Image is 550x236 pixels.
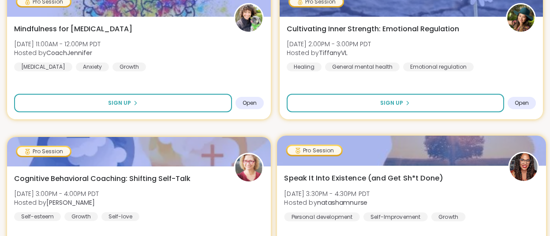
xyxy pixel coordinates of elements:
div: Growth [431,212,465,221]
span: [DATE] 3:30PM - 4:30PM PDT [284,189,370,198]
div: Self-love [101,212,139,221]
span: Speak It Into Existence (and Get Sh*t Done) [284,173,443,184]
span: [DATE] 11:00AM - 12:00PM PDT [14,40,101,48]
div: Growth [64,212,98,221]
span: Hosted by [287,48,371,57]
span: Cognitive Behavioral Coaching: Shifting Self-Talk [14,173,191,184]
button: Sign Up [14,94,232,112]
span: Open [515,100,529,107]
span: Cultivating Inner Strength: Emotional Regulation [287,24,459,34]
div: Personal development [284,212,359,221]
img: TiffanyVL [507,4,535,32]
img: natashamnurse [509,153,537,181]
span: Sign Up [380,99,403,107]
b: CoachJennifer [46,48,92,57]
div: General mental health [325,63,400,71]
span: Sign Up [108,99,131,107]
b: TiffanyVL [319,48,348,57]
b: [PERSON_NAME] [46,198,95,207]
div: Anxiety [76,63,109,71]
div: Emotional regulation [403,63,474,71]
span: Hosted by [284,198,370,207]
div: Healing [287,63,322,71]
div: Growth [112,63,146,71]
span: Hosted by [14,198,99,207]
div: Pro Session [17,147,70,156]
div: Self-esteem [14,212,61,221]
b: natashamnurse [317,198,367,207]
div: [MEDICAL_DATA] [14,63,72,71]
div: Pro Session [287,146,341,155]
span: [DATE] 2:00PM - 3:00PM PDT [287,40,371,48]
span: Open [243,100,257,107]
div: Self-Improvement [363,212,427,221]
span: Hosted by [14,48,101,57]
button: Sign Up [287,94,505,112]
img: CoachJennifer [235,4,262,32]
span: [DATE] 3:00PM - 4:00PM PDT [14,189,99,198]
span: Mindfulness for [MEDICAL_DATA] [14,24,132,34]
img: Fausta [235,154,262,181]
